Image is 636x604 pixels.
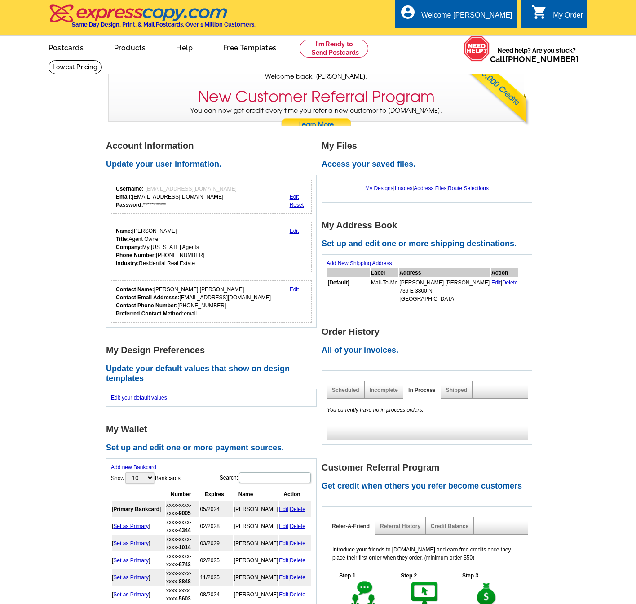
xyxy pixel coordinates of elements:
[111,180,312,214] div: Your login information.
[106,425,322,434] h1: My Wallet
[290,506,305,512] a: Delete
[116,302,177,309] strong: Contact Phone Number:
[112,586,165,603] td: [ ]
[116,194,132,200] strong: Email:
[179,561,191,568] strong: 8742
[234,518,278,534] td: [PERSON_NAME]
[421,11,512,24] div: Welcome [PERSON_NAME]
[290,202,304,208] a: Reset
[234,489,278,500] th: Name
[327,278,370,303] td: [ ]
[166,569,199,586] td: xxxx-xxxx-xxxx-
[322,239,537,249] h2: Set up and edit one or more shipping destinations.
[111,464,156,471] a: Add new Bankcard
[111,280,312,323] div: Who should we contact regarding order issues?
[446,387,467,393] a: Shipped
[396,572,423,580] h5: Step 2.
[113,591,149,598] a: Set as Primary
[179,578,191,585] strong: 8848
[106,346,322,355] h1: My Design Preferences
[290,540,305,546] a: Delete
[116,252,156,258] strong: Phone Number:
[239,472,311,483] input: Search:
[491,268,518,277] th: Action
[491,278,518,303] td: |
[234,535,278,551] td: [PERSON_NAME]
[200,569,233,586] td: 11/2025
[332,546,522,562] p: Introduce your friends to [DOMAIN_NAME] and earn free credits once they place their first order w...
[502,280,518,286] a: Delete
[279,518,311,534] td: |
[106,443,322,453] h2: Set up and edit one or more payment sources.
[234,501,278,517] td: [PERSON_NAME]
[112,569,165,586] td: [ ]
[265,72,367,81] span: Welcome back, [PERSON_NAME].
[448,185,489,191] a: Route Selections
[179,544,191,551] strong: 1014
[116,244,142,250] strong: Company:
[408,387,436,393] a: In Process
[116,228,132,234] strong: Name:
[279,535,311,551] td: |
[200,501,233,517] td: 05/2024
[279,501,311,517] td: |
[116,227,204,267] div: [PERSON_NAME] Agent Owner My [US_STATE] Agents [PHONE_NUMBER] Residential Real Estate
[112,501,165,517] td: [ ]
[399,278,490,303] td: [PERSON_NAME] [PERSON_NAME] 739 E 3800 N [GEOGRAPHIC_DATA]
[200,535,233,551] td: 03/2029
[34,36,98,58] a: Postcards
[279,552,311,568] td: |
[220,471,312,484] label: Search:
[116,286,154,293] strong: Contact Name:
[112,552,165,568] td: [ ]
[290,286,299,293] a: Edit
[234,586,278,603] td: [PERSON_NAME]
[281,118,352,132] a: Learn More
[322,346,537,355] h2: All of your invoices.
[106,364,322,383] h2: Update your default values that show on design templates
[166,535,199,551] td: xxxx-xxxx-xxxx-
[505,54,579,64] a: [PHONE_NUMBER]
[162,36,207,58] a: Help
[279,540,288,546] a: Edit
[200,586,233,603] td: 08/2024
[371,278,398,303] td: Mail-To-Me
[327,407,424,413] em: You currently have no in process orders.
[116,285,271,318] div: [PERSON_NAME] [PERSON_NAME] [EMAIL_ADDRESS][DOMAIN_NAME] [PHONE_NUMBER] email
[200,518,233,534] td: 02/2028
[279,591,288,598] a: Edit
[116,236,128,242] strong: Title:
[290,523,305,529] a: Delete
[106,141,322,151] h1: Account Information
[279,489,311,500] th: Action
[490,46,583,64] span: Need help? Are you stuck?
[332,387,359,393] a: Scheduled
[200,552,233,568] td: 02/2025
[125,472,154,484] select: ShowBankcards
[179,510,191,516] strong: 9005
[290,557,305,564] a: Delete
[111,471,181,484] label: Show Bankcards
[322,141,537,151] h1: My Files
[116,294,180,301] strong: Contact Email Addresss:
[166,518,199,534] td: xxxx-xxxx-xxxx-
[166,501,199,517] td: xxxx-xxxx-xxxx-
[414,185,446,191] a: Address Files
[322,327,537,337] h1: Order History
[431,523,468,529] a: Credit Balance
[531,4,548,20] i: shopping_cart
[380,523,420,529] a: Referral History
[279,557,288,564] a: Edit
[370,387,398,393] a: Incomplete
[400,4,416,20] i: account_circle
[279,586,311,603] td: |
[335,572,362,580] h5: Step 1.
[111,222,312,272] div: Your personal details.
[179,527,191,533] strong: 4344
[106,160,322,169] h2: Update your user information.
[290,574,305,581] a: Delete
[116,186,144,192] strong: Username:
[327,180,527,197] div: | | |
[491,280,501,286] a: Edit
[322,160,537,169] h2: Access your saved files.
